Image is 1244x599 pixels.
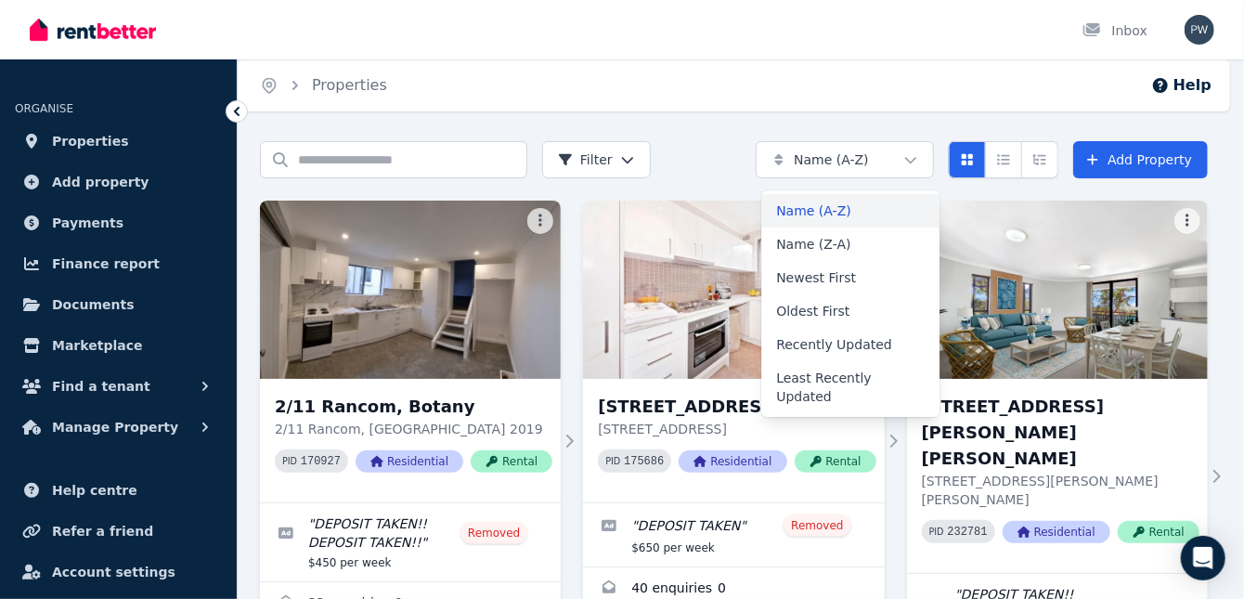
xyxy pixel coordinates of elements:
[761,261,939,294] div: Newest First
[761,194,939,228] div: Name (A-Z)
[761,228,939,261] div: Name (Z-A)
[761,361,939,413] div: Least Recently Updated
[761,328,939,361] div: Recently Updated
[761,294,939,328] div: Oldest First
